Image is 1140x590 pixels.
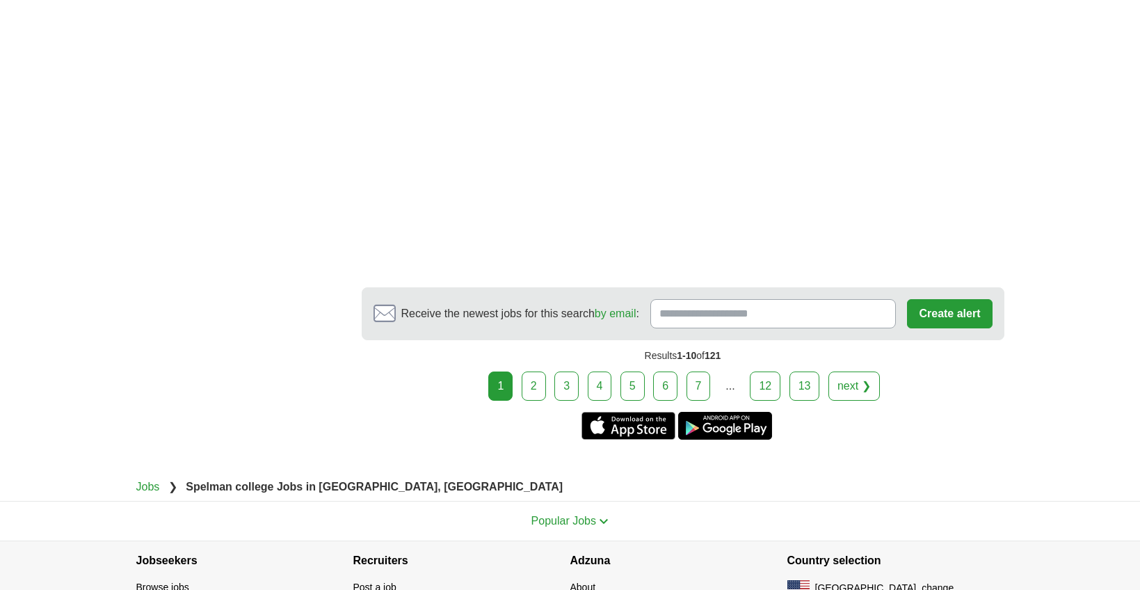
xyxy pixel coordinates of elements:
[716,372,744,400] div: ...
[401,305,639,322] span: Receive the newest jobs for this search :
[168,481,177,493] span: ❯
[554,372,579,401] a: 3
[787,541,1004,580] h4: Country selection
[581,412,675,440] a: Get the iPhone app
[186,481,563,493] strong: Spelman college Jobs in [GEOGRAPHIC_DATA], [GEOGRAPHIC_DATA]
[362,340,1004,372] div: Results of
[653,372,677,401] a: 6
[789,372,820,401] a: 13
[599,518,609,525] img: toggle icon
[678,412,772,440] a: Get the Android app
[750,372,780,401] a: 12
[620,372,645,401] a: 5
[522,372,546,401] a: 2
[588,372,612,401] a: 4
[907,299,992,328] button: Create alert
[488,372,513,401] div: 1
[677,350,696,361] span: 1-10
[136,481,160,493] a: Jobs
[595,308,636,319] a: by email
[687,372,711,401] a: 7
[828,372,880,401] a: next ❯
[531,515,596,527] span: Popular Jobs
[705,350,721,361] span: 121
